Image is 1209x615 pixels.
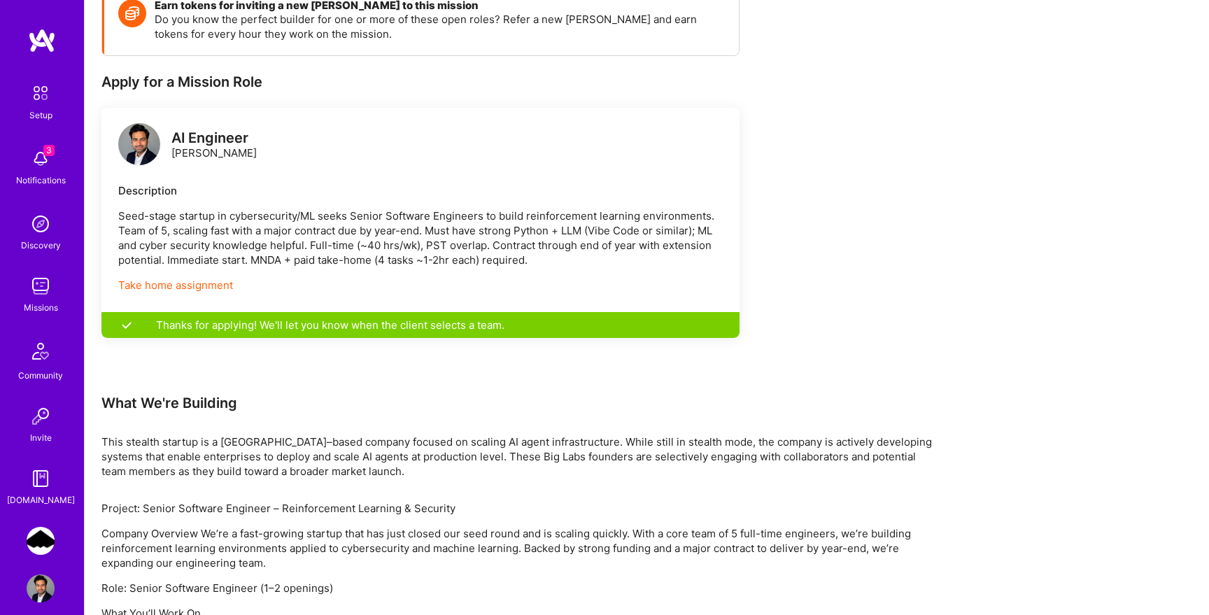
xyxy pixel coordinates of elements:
[28,28,56,53] img: logo
[101,526,941,570] p: Company Overview We’re a fast-growing startup that has just closed our seed round and is scaling ...
[43,145,55,156] span: 3
[118,278,233,292] a: Take home assignment
[26,78,55,108] img: setup
[101,434,941,479] p: This stealth startup is a [GEOGRAPHIC_DATA]–based company focused on scaling AI agent infrastruct...
[101,73,740,91] div: Apply for a Mission Role
[24,334,57,368] img: Community
[27,574,55,602] img: User Avatar
[27,210,55,238] img: discovery
[24,300,58,315] div: Missions
[23,574,58,602] a: User Avatar
[30,430,52,445] div: Invite
[118,123,160,169] a: logo
[171,131,257,146] div: AI Engineer
[27,402,55,430] img: Invite
[101,501,941,516] p: Project: Senior Software Engineer – Reinforcement Learning & Security
[101,581,941,595] p: Role: Senior Software Engineer (1–2 openings)
[27,272,55,300] img: teamwork
[16,173,66,188] div: Notifications
[7,493,75,507] div: [DOMAIN_NAME]
[101,312,740,338] div: Thanks for applying! We'll let you know when the client selects a team.
[27,527,55,555] img: Stealth Startup: Senior AI Engineer (Reinforcement Learning & Security)
[118,123,160,165] img: logo
[171,131,257,160] div: [PERSON_NAME]
[27,465,55,493] img: guide book
[29,108,52,122] div: Setup
[21,238,61,253] div: Discovery
[118,208,723,267] p: Seed-stage startup in cybersecurity/ML seeks Senior Software Engineers to build reinforcement lea...
[118,183,723,198] div: Description
[155,12,725,41] p: Do you know the perfect builder for one or more of these open roles? Refer a new [PERSON_NAME] an...
[101,394,941,412] div: What We're Building
[18,368,63,383] div: Community
[27,145,55,173] img: bell
[23,527,58,555] a: Stealth Startup: Senior AI Engineer (Reinforcement Learning & Security)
